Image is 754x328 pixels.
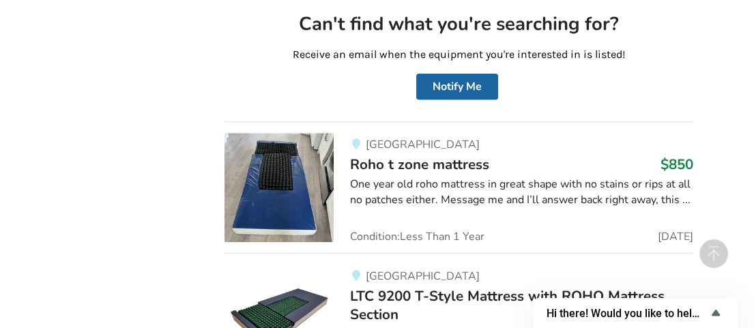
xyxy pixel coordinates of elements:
[224,133,334,242] img: bedroom equipment-roho t zone mattress
[350,177,693,208] div: One year old roho mattress in great shape with no stains or rips at all no patches either. Messag...
[366,269,480,284] span: [GEOGRAPHIC_DATA]
[350,155,489,174] span: Roho t zone mattress
[224,121,693,253] a: bedroom equipment-roho t zone mattress [GEOGRAPHIC_DATA]Roho t zone mattress$850One year old roho...
[661,155,693,173] h3: $850
[366,137,480,152] span: [GEOGRAPHIC_DATA]
[350,231,484,242] span: Condition: Less Than 1 Year
[350,286,665,323] span: LTC 9200 T-Style Mattress with ROHO Mattress Section
[547,307,708,320] span: Hi there! Would you like to help us improve AssistList?
[235,12,682,36] h2: Can't find what you're searching for?
[416,74,498,100] button: Notify Me
[547,305,724,321] button: Show survey - Hi there! Would you like to help us improve AssistList?
[235,47,682,63] p: Receive an email when the equipment you're interested in is listed!
[658,231,693,242] span: [DATE]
